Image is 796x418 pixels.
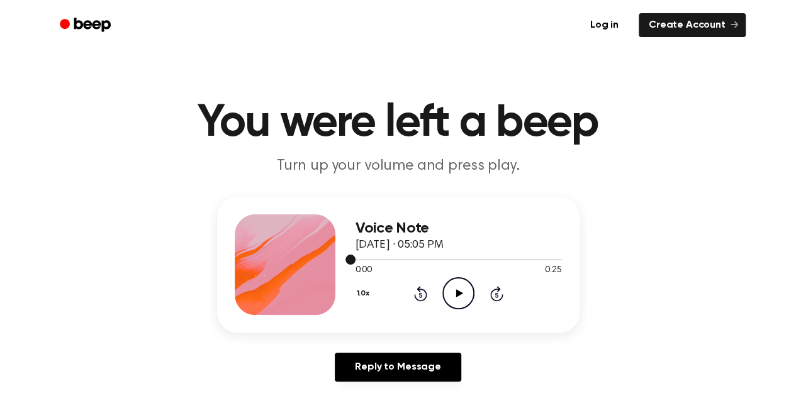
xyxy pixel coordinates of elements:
h3: Voice Note [356,220,562,237]
a: Create Account [639,13,746,37]
a: Reply to Message [335,353,461,382]
span: 0:00 [356,264,372,277]
span: 0:25 [545,264,561,277]
h1: You were left a beep [76,101,720,146]
a: Beep [51,13,122,38]
p: Turn up your volume and press play. [157,156,640,177]
a: Log in [578,11,631,40]
span: [DATE] · 05:05 PM [356,239,444,251]
button: 1.0x [356,283,374,304]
